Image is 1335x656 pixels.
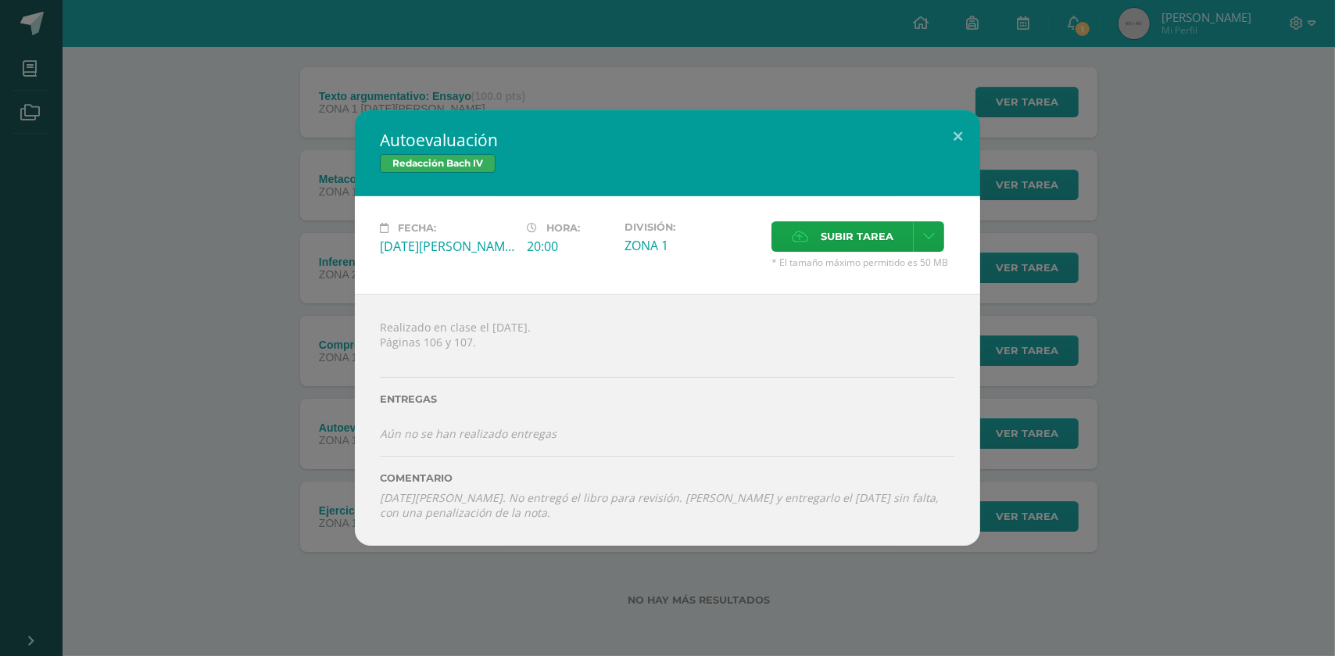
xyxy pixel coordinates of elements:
i: [DATE][PERSON_NAME]. No entregó el libro para revisión. [PERSON_NAME] y entregarlo el [DATE] sin ... [380,490,939,520]
button: Close (Esc) [936,110,980,163]
span: Subir tarea [821,222,893,251]
h2: Autoevaluación [380,129,955,151]
i: Aún no se han realizado entregas [380,426,557,441]
span: Fecha: [398,222,436,234]
label: División: [625,221,759,233]
div: ZONA 1 [625,237,759,254]
label: Comentario [380,472,955,484]
span: * El tamaño máximo permitido es 50 MB [771,256,955,269]
span: Hora: [546,222,580,234]
div: [DATE][PERSON_NAME] [380,238,514,255]
div: Realizado en clase el [DATE]. Páginas 106 y 107. [355,294,980,546]
label: Entregas [380,393,955,405]
div: 20:00 [527,238,612,255]
span: Redacción Bach IV [380,154,496,173]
